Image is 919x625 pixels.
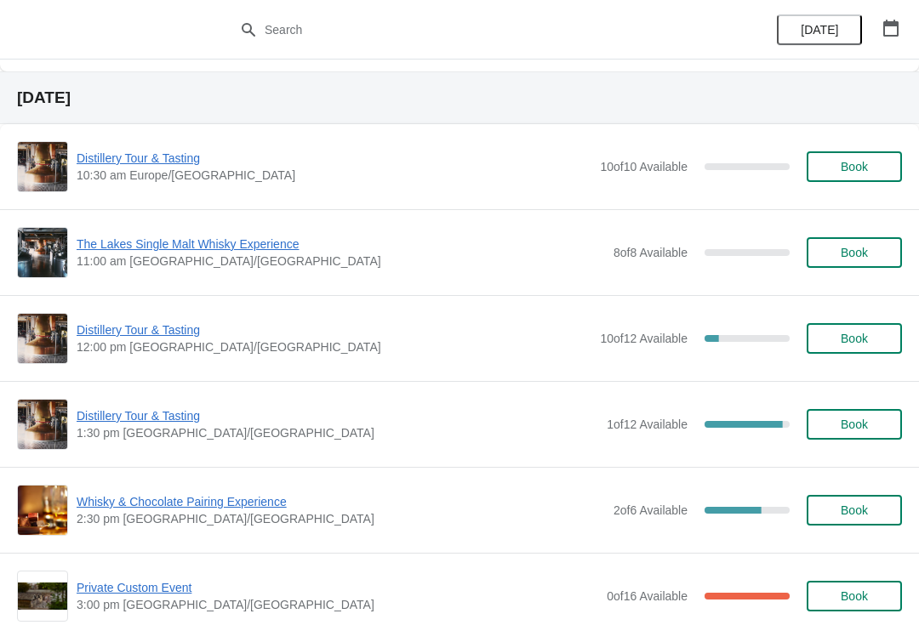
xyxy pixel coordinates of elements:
[77,338,591,355] span: 12:00 pm [GEOGRAPHIC_DATA]/[GEOGRAPHIC_DATA]
[18,582,67,611] img: Private Custom Event | | 3:00 pm Europe/London
[600,332,688,345] span: 10 of 12 Available
[614,246,688,259] span: 8 of 8 Available
[807,323,902,354] button: Book
[807,495,902,526] button: Book
[18,486,67,535] img: Whisky & Chocolate Pairing Experience | | 2:30 pm Europe/London
[77,253,605,270] span: 11:00 am [GEOGRAPHIC_DATA]/[GEOGRAPHIC_DATA]
[77,493,605,510] span: Whisky & Chocolate Pairing Experience
[841,589,868,603] span: Book
[77,424,598,441] span: 1:30 pm [GEOGRAPHIC_DATA]/[GEOGRAPHIC_DATA]
[77,150,591,167] span: Distillery Tour & Tasting
[77,596,598,613] span: 3:00 pm [GEOGRAPHIC_DATA]/[GEOGRAPHIC_DATA]
[841,503,868,517] span: Book
[807,581,902,611] button: Book
[841,246,868,259] span: Book
[77,167,591,184] span: 10:30 am Europe/[GEOGRAPHIC_DATA]
[18,228,67,277] img: The Lakes Single Malt Whisky Experience | | 11:00 am Europe/London
[600,160,688,173] span: 10 of 10 Available
[77,236,605,253] span: The Lakes Single Malt Whisky Experience
[77,510,605,527] span: 2:30 pm [GEOGRAPHIC_DATA]/[GEOGRAPHIC_DATA]
[18,314,67,363] img: Distillery Tour & Tasting | | 12:00 pm Europe/London
[777,14,862,45] button: [DATE]
[77,579,598,596] span: Private Custom Event
[77,407,598,424] span: Distillery Tour & Tasting
[607,418,688,431] span: 1 of 12 Available
[17,89,902,106] h2: [DATE]
[841,160,868,173] span: Book
[18,142,67,191] img: Distillery Tour & Tasting | | 10:30 am Europe/London
[264,14,689,45] input: Search
[607,589,688,603] span: 0 of 16 Available
[807,151,902,182] button: Book
[807,409,902,440] button: Book
[807,237,902,268] button: Book
[801,23,838,37] span: [DATE]
[841,332,868,345] span: Book
[77,321,591,338] span: Distillery Tour & Tasting
[18,400,67,449] img: Distillery Tour & Tasting | | 1:30 pm Europe/London
[841,418,868,431] span: Book
[614,503,688,517] span: 2 of 6 Available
